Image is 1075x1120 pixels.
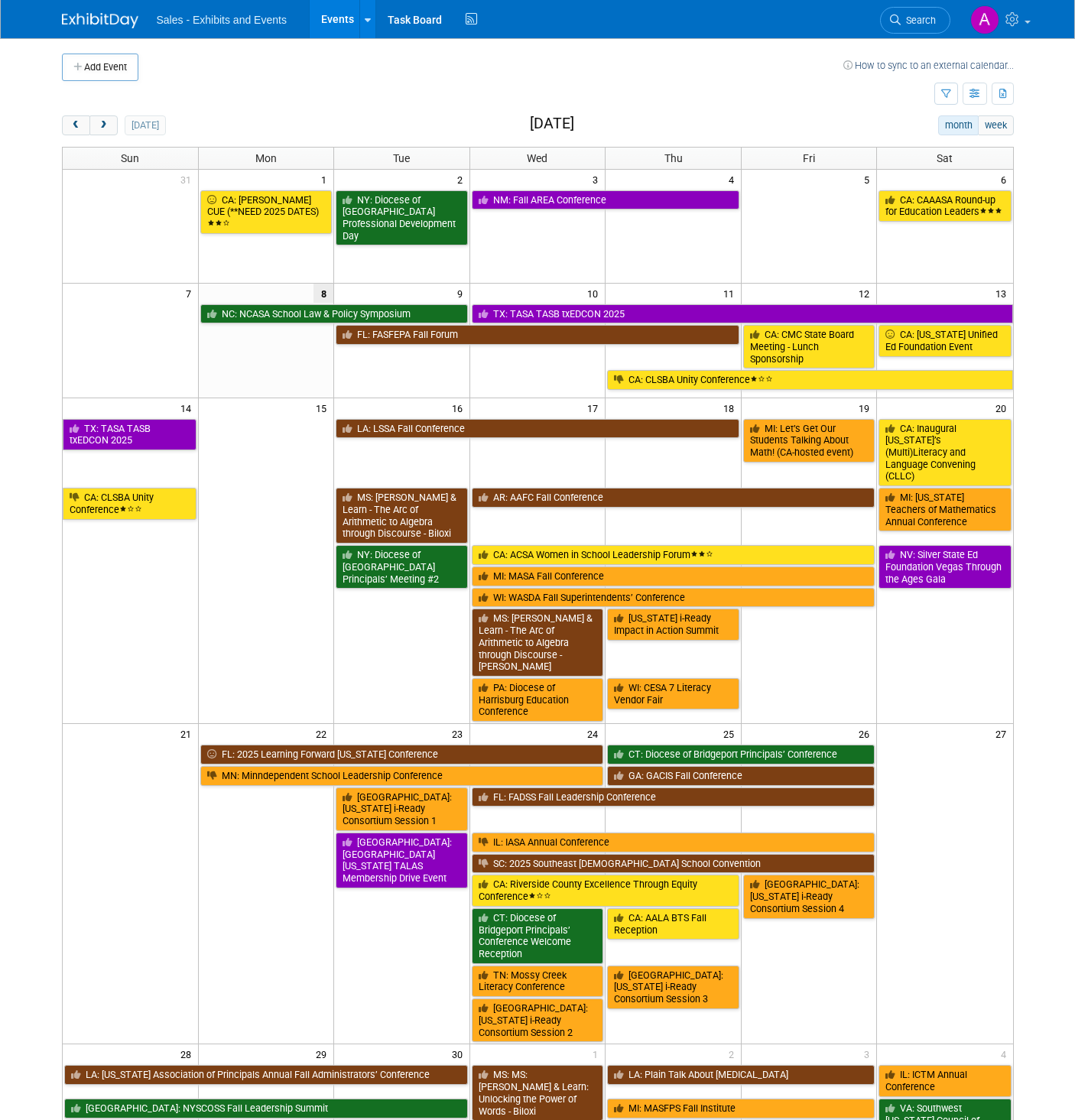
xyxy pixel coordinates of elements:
[586,284,605,303] span: 10
[857,284,876,303] span: 12
[879,545,1011,589] a: NV: Silver State Ed Foundation Vegas Through the Ages Gala
[879,190,1011,222] a: CA: CAAASA Round-up for Education Leaders
[472,488,875,508] a: AR: AAFC Fall Conference
[743,325,875,368] a: CA: CMC State Board Meeting - Lunch Sponsorship
[994,284,1013,303] span: 13
[179,398,198,417] span: 14
[450,398,469,417] span: 16
[727,170,741,189] span: 4
[591,170,605,189] span: 3
[607,609,739,640] a: [US_STATE] i-Ready Impact in Action Summit
[857,398,876,417] span: 19
[607,1065,875,1085] a: LA: Plain Talk About [MEDICAL_DATA]
[200,766,604,786] a: MN: Minndependent School Leadership Conference
[472,787,875,807] a: FL: FADSS Fall Leadership Conference
[901,15,936,26] span: Search
[179,170,198,189] span: 31
[879,325,1011,356] a: CA: [US_STATE] Unified Ed Foundation Event
[880,7,950,34] a: Search
[857,724,876,743] span: 26
[314,1044,333,1063] span: 29
[472,678,604,722] a: PA: Diocese of Harrisburg Education Conference
[472,566,875,586] a: MI: MASA Fall Conference
[607,908,739,940] a: CA: AALA BTS Fall Reception
[314,724,333,743] span: 22
[879,419,1011,487] a: CA: Inaugural [US_STATE]’s (Multi)Literacy and Language Convening (CLLC)
[179,1044,198,1063] span: 28
[200,190,333,234] a: CA: [PERSON_NAME] CUE (**NEED 2025 DATES)
[862,1044,876,1063] span: 3
[970,5,999,34] img: Albert Martinez
[393,152,410,164] span: Tue
[64,1065,468,1085] a: LA: [US_STATE] Association of Principals Annual Fall Administrators’ Conference
[63,419,196,450] a: TX: TASA TASB txEDCON 2025
[472,545,875,565] a: CA: ACSA Women in School Leadership Forum
[527,152,547,164] span: Wed
[862,170,876,189] span: 5
[336,545,468,589] a: NY: Diocese of [GEOGRAPHIC_DATA] Principals’ Meeting #2
[62,13,138,28] img: ExhibitDay
[336,190,468,246] a: NY: Diocese of [GEOGRAPHIC_DATA] Professional Development Day
[320,170,333,189] span: 1
[803,152,815,164] span: Fri
[591,1044,605,1063] span: 1
[722,284,741,303] span: 11
[336,787,468,831] a: [GEOGRAPHIC_DATA]: [US_STATE] i-Ready Consortium Session 1
[179,724,198,743] span: 21
[607,966,739,1009] a: [GEOGRAPHIC_DATA]: [US_STATE] i-Ready Consortium Session 3
[607,370,1012,390] a: CA: CLSBA Unity Conference
[450,724,469,743] span: 23
[200,304,468,324] a: NC: NCASA School Law & Policy Symposium
[314,398,333,417] span: 15
[999,1044,1013,1063] span: 4
[472,588,875,608] a: WI: WASDA Fall Superintendents’ Conference
[994,724,1013,743] span: 27
[472,966,604,997] a: TN: Mossy Creek Literacy Conference
[722,724,741,743] span: 25
[607,678,739,709] a: WI: CESA 7 Literacy Vendor Fair
[743,875,875,918] a: [GEOGRAPHIC_DATA]: [US_STATE] i-Ready Consortium Session 4
[336,833,468,888] a: [GEOGRAPHIC_DATA]: [GEOGRAPHIC_DATA][US_STATE] TALAS Membership Drive Event
[456,170,469,189] span: 2
[879,488,1011,531] a: MI: [US_STATE] Teachers of Mathematics Annual Conference
[743,419,875,463] a: MI: Let’s Get Our Students Talking About Math! (CA-hosted event)
[937,152,953,164] span: Sat
[450,1044,469,1063] span: 30
[89,115,118,135] button: next
[125,115,165,135] button: [DATE]
[62,115,90,135] button: prev
[664,152,683,164] span: Thu
[879,1065,1011,1096] a: IL: ICTM Annual Conference
[472,609,604,677] a: MS: [PERSON_NAME] & Learn - The Arc of Arithmetic to Algebra through Discourse - [PERSON_NAME]
[472,875,739,906] a: CA: Riverside County Excellence Through Equity Conference
[727,1044,741,1063] span: 2
[313,284,333,303] span: 8
[472,833,875,852] a: IL: IASA Annual Conference
[336,325,739,345] a: FL: FASFEPA Fall Forum
[978,115,1013,135] button: week
[530,115,574,132] h2: [DATE]
[472,854,875,874] a: SC: 2025 Southeast [DEMOGRAPHIC_DATA] School Convention
[121,152,139,164] span: Sun
[200,745,604,765] a: FL: 2025 Learning Forward [US_STATE] Conference
[994,398,1013,417] span: 20
[999,170,1013,189] span: 6
[336,419,739,439] a: LA: LSSA Fall Conference
[255,152,277,164] span: Mon
[607,766,875,786] a: GA: GACIS Fall Conference
[64,1099,468,1118] a: [GEOGRAPHIC_DATA]: NYSCOSS Fall Leadership Summit
[607,745,875,765] a: CT: Diocese of Bridgeport Principals’ Conference
[456,284,469,303] span: 9
[586,724,605,743] span: 24
[472,304,1013,324] a: TX: TASA TASB txEDCON 2025
[63,488,196,519] a: CA: CLSBA Unity Conference
[472,998,604,1042] a: [GEOGRAPHIC_DATA]: [US_STATE] i-Ready Consortium Session 2
[843,60,1014,71] a: How to sync to an external calendar...
[472,908,604,964] a: CT: Diocese of Bridgeport Principals’ Conference Welcome Reception
[722,398,741,417] span: 18
[472,190,739,210] a: NM: Fall AREA Conference
[586,398,605,417] span: 17
[184,284,198,303] span: 7
[607,1099,875,1118] a: MI: MASFPS Fall Institute
[157,14,287,26] span: Sales - Exhibits and Events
